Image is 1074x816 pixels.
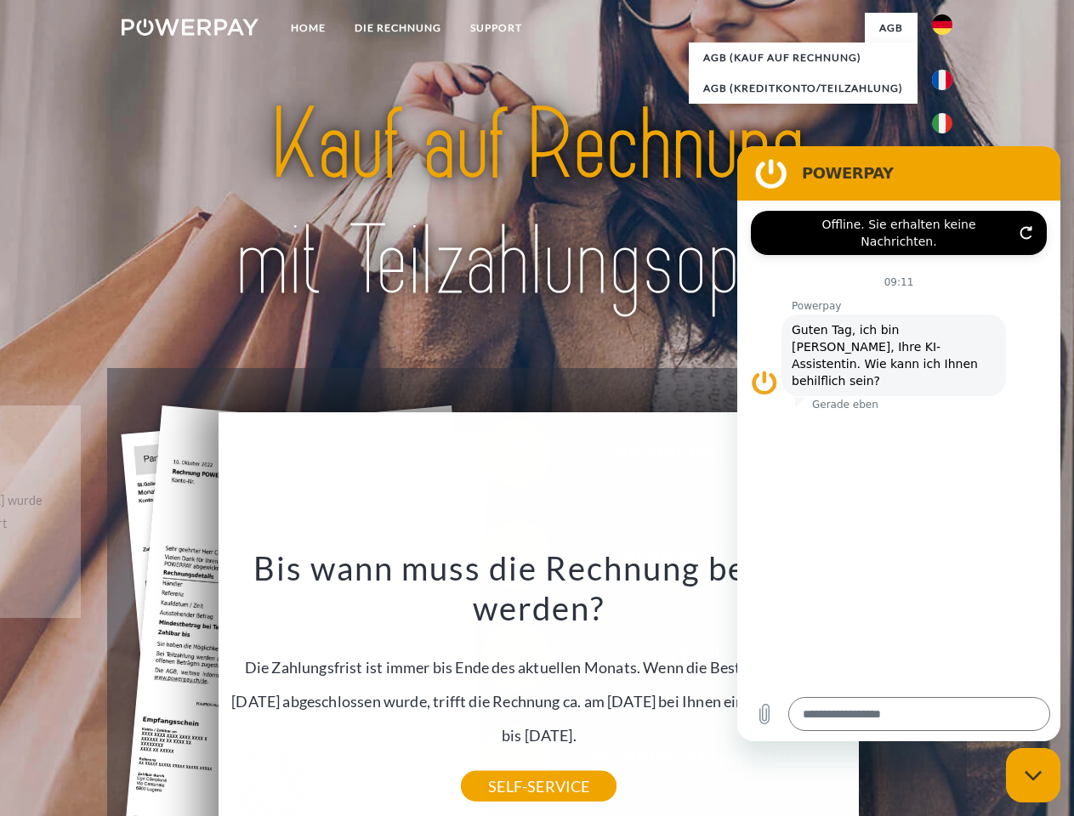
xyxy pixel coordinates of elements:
[865,13,918,43] a: agb
[122,19,259,36] img: logo-powerpay-white.svg
[229,547,850,629] h3: Bis wann muss die Rechnung bezahlt werden?
[461,771,617,802] a: SELF-SERVICE
[340,13,456,43] a: DIE RECHNUNG
[162,82,912,326] img: title-powerpay_de.svg
[932,70,952,90] img: fr
[689,42,918,73] a: AGB (Kauf auf Rechnung)
[456,13,537,43] a: SUPPORT
[229,547,850,786] div: Die Zahlungsfrist ist immer bis Ende des aktuellen Monats. Wenn die Bestellung z.B. am [DATE] abg...
[1006,748,1060,802] iframe: Schaltfläche zum Öffnen des Messaging-Fensters; Konversation läuft
[737,146,1060,741] iframe: Messaging-Fenster
[689,73,918,104] a: AGB (Kreditkonto/Teilzahlung)
[932,113,952,133] img: it
[276,13,340,43] a: Home
[932,14,952,35] img: de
